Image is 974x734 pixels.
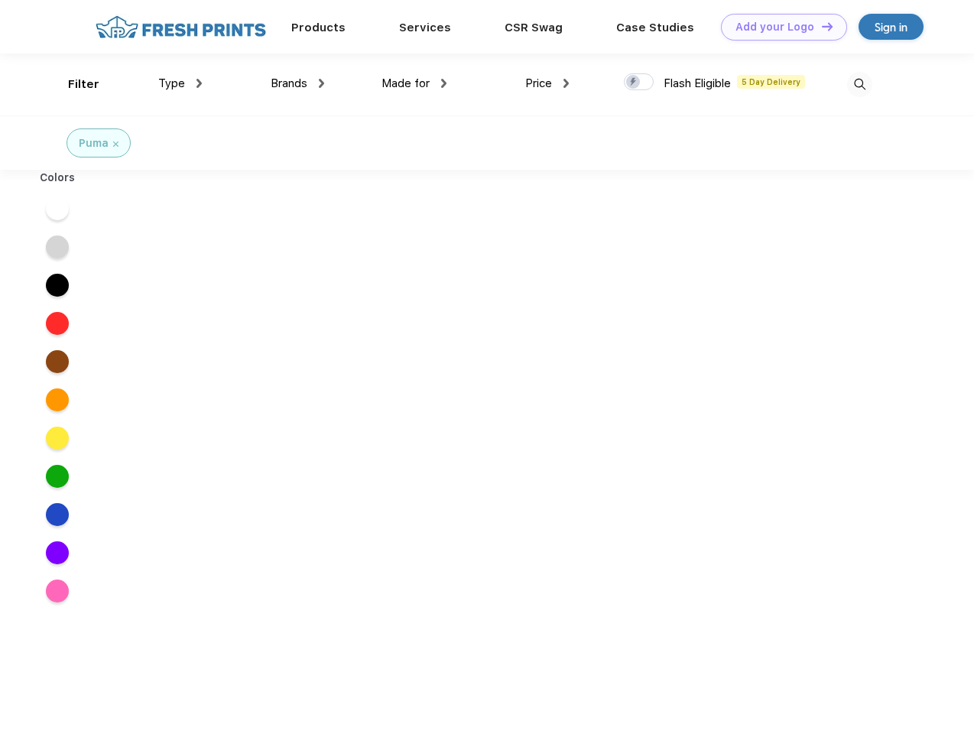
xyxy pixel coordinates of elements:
[158,76,185,90] span: Type
[381,76,430,90] span: Made for
[822,22,833,31] img: DT
[505,21,563,34] a: CSR Swag
[28,170,87,186] div: Colors
[441,79,446,88] img: dropdown.png
[68,76,99,93] div: Filter
[664,76,731,90] span: Flash Eligible
[875,18,907,36] div: Sign in
[847,72,872,97] img: desktop_search.svg
[563,79,569,88] img: dropdown.png
[737,75,805,89] span: 5 Day Delivery
[271,76,307,90] span: Brands
[113,141,119,147] img: filter_cancel.svg
[319,79,324,88] img: dropdown.png
[91,14,271,41] img: fo%20logo%202.webp
[79,135,109,151] div: Puma
[291,21,346,34] a: Products
[399,21,451,34] a: Services
[735,21,814,34] div: Add your Logo
[859,14,924,40] a: Sign in
[196,79,202,88] img: dropdown.png
[525,76,552,90] span: Price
